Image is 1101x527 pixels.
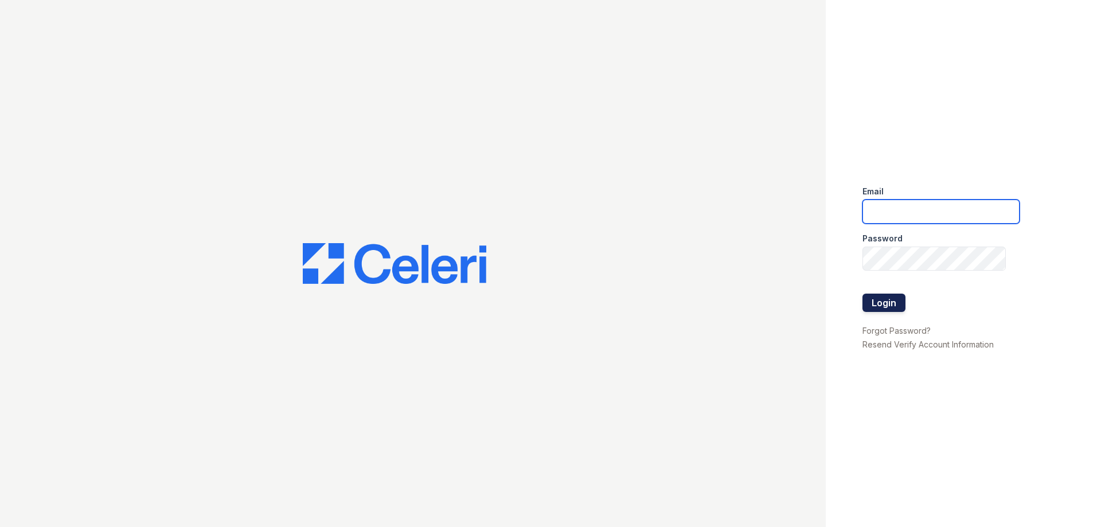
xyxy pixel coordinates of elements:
[862,186,884,197] label: Email
[862,339,994,349] a: Resend Verify Account Information
[303,243,486,284] img: CE_Logo_Blue-a8612792a0a2168367f1c8372b55b34899dd931a85d93a1a3d3e32e68fde9ad4.png
[862,233,903,244] label: Password
[862,294,905,312] button: Login
[862,326,931,335] a: Forgot Password?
